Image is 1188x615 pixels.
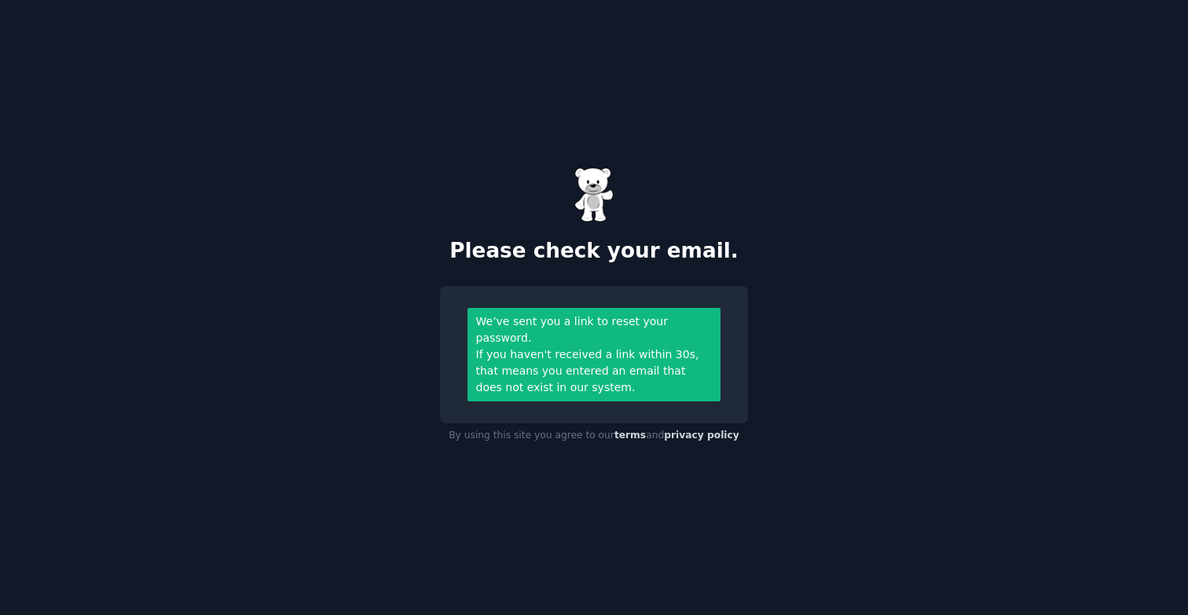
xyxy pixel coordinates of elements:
h2: Please check your email. [440,239,748,264]
div: If you haven't received a link within 30s, that means you entered an email that does not exist in... [476,346,713,396]
img: Gummy Bear [574,167,614,222]
div: We’ve sent you a link to reset your password. [476,313,713,346]
a: terms [614,430,646,441]
a: privacy policy [664,430,739,441]
div: By using this site you agree to our and [440,423,748,448]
